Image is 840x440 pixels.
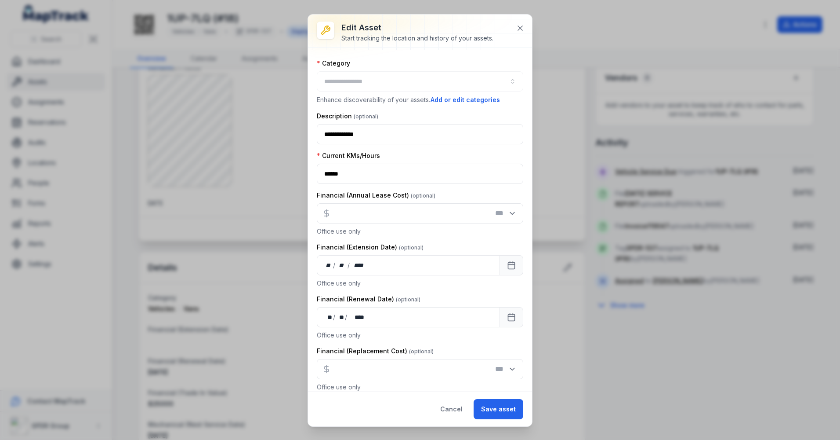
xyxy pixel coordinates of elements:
div: Start tracking the location and history of your assets. [341,34,493,43]
p: Office use only [317,331,523,340]
div: month, [336,261,348,270]
div: year, [348,313,365,322]
div: year, [351,261,367,270]
div: day, [324,313,333,322]
label: Current KMs/Hours [317,151,380,160]
div: / [333,313,336,322]
div: month, [336,313,345,322]
label: Description [317,112,378,121]
div: day, [324,261,333,270]
div: / [345,313,348,322]
button: Save asset [474,399,523,419]
p: Office use only [317,279,523,288]
label: Financial (Replacement Cost) [317,347,434,356]
div: / [348,261,351,270]
button: Calendar [500,307,523,327]
label: Category [317,59,350,68]
label: Financial (Renewal Date) [317,295,420,304]
p: Office use only [317,383,523,392]
label: Financial (Annual Lease Cost) [317,191,435,200]
button: Cancel [433,399,470,419]
button: Add or edit categories [430,95,500,105]
p: Enhance discoverability of your assets. [317,95,523,105]
button: Calendar [500,255,523,275]
h3: Edit asset [341,22,493,34]
p: Office use only [317,227,523,236]
label: Financial (Extension Date) [317,243,424,252]
div: / [333,261,336,270]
